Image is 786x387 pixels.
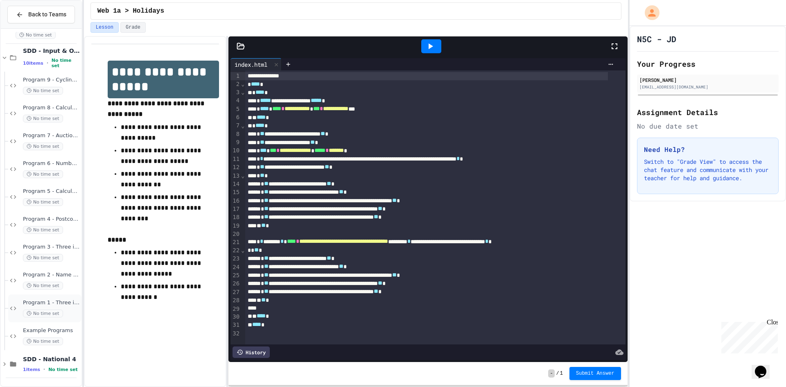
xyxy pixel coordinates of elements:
[90,22,119,33] button: Lesson
[23,254,63,262] span: No time set
[23,188,80,195] span: Program 5 - Calculate the area of a rectangle
[230,205,241,213] div: 17
[230,138,241,147] div: 9
[230,97,241,105] div: 4
[230,72,241,80] div: 1
[23,143,63,150] span: No time set
[230,197,241,205] div: 16
[241,81,245,87] span: Fold line
[560,370,563,377] span: 1
[230,130,241,138] div: 8
[644,158,772,182] p: Switch to "Grade View" to access the chat feature and communicate with your teacher for help and ...
[23,272,80,278] span: Program 2 - Name Swapper
[230,230,241,238] div: 20
[230,180,241,188] div: 14
[23,170,63,178] span: No time set
[48,367,78,372] span: No time set
[230,188,241,197] div: 15
[43,366,45,373] span: •
[639,84,776,90] div: [EMAIL_ADDRESS][DOMAIN_NAME]
[636,3,662,22] div: My Account
[637,33,676,45] h1: N5C - JD
[230,105,241,113] div: 5
[52,58,80,68] span: No time set
[230,247,241,255] div: 22
[230,305,241,313] div: 29
[23,87,63,95] span: No time set
[718,319,778,353] iframe: chat widget
[230,80,241,88] div: 2
[230,163,241,172] div: 12
[230,321,241,329] div: 31
[97,6,164,16] span: Web 1a > Holidays
[639,76,776,84] div: [PERSON_NAME]
[556,370,559,377] span: /
[120,22,146,33] button: Grade
[230,313,241,321] div: 30
[644,145,772,154] h3: Need Help?
[23,47,80,54] span: SDD - Input & Output, simple calculations
[23,337,63,345] span: No time set
[230,122,241,130] div: 7
[230,263,241,272] div: 24
[230,113,241,122] div: 6
[23,355,80,363] span: SDD - National 4
[47,60,48,66] span: •
[23,77,80,84] span: Program 9 - Cycling speed
[230,296,241,305] div: 28
[230,238,241,247] div: 21
[23,327,80,334] span: Example Programs
[23,132,80,139] span: Program 7 - Auction fee
[637,58,779,70] h2: Your Progress
[23,104,80,111] span: Program 8 - Calculating the atomic weight of [MEDICAL_DATA] (alkanes)
[548,369,554,378] span: -
[23,160,80,167] span: Program 6 - Number generator
[230,255,241,263] div: 23
[230,288,241,296] div: 27
[3,3,56,52] div: Chat with us now!Close
[230,172,241,180] div: 13
[752,354,778,379] iframe: chat widget
[230,222,241,230] div: 19
[230,213,241,222] div: 18
[23,367,40,372] span: 1 items
[23,198,63,206] span: No time set
[637,106,779,118] h2: Assignment Details
[230,147,241,155] div: 10
[23,299,80,306] span: Program 1 - Three in, three out
[23,226,63,234] span: No time set
[23,216,80,223] span: Program 4 - Postcode formatter
[230,58,282,70] div: index.html
[241,89,245,95] span: Fold line
[576,370,614,377] span: Submit Answer
[28,10,66,19] span: Back to Teams
[230,88,241,97] div: 3
[637,121,779,131] div: No due date set
[230,155,241,163] div: 11
[23,310,63,317] span: No time set
[233,346,270,358] div: History
[23,282,63,290] span: No time set
[23,115,63,122] span: No time set
[23,61,43,66] span: 10 items
[241,172,245,179] span: Fold line
[230,330,241,338] div: 32
[241,122,245,129] span: Fold line
[230,60,271,69] div: index.html
[23,244,80,251] span: Program 3 - Three in, Three out (Formatted)
[7,6,75,23] button: Back to Teams
[230,280,241,288] div: 26
[241,247,245,253] span: Fold line
[16,31,56,39] span: No time set
[230,272,241,280] div: 25
[569,367,621,380] button: Submit Answer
